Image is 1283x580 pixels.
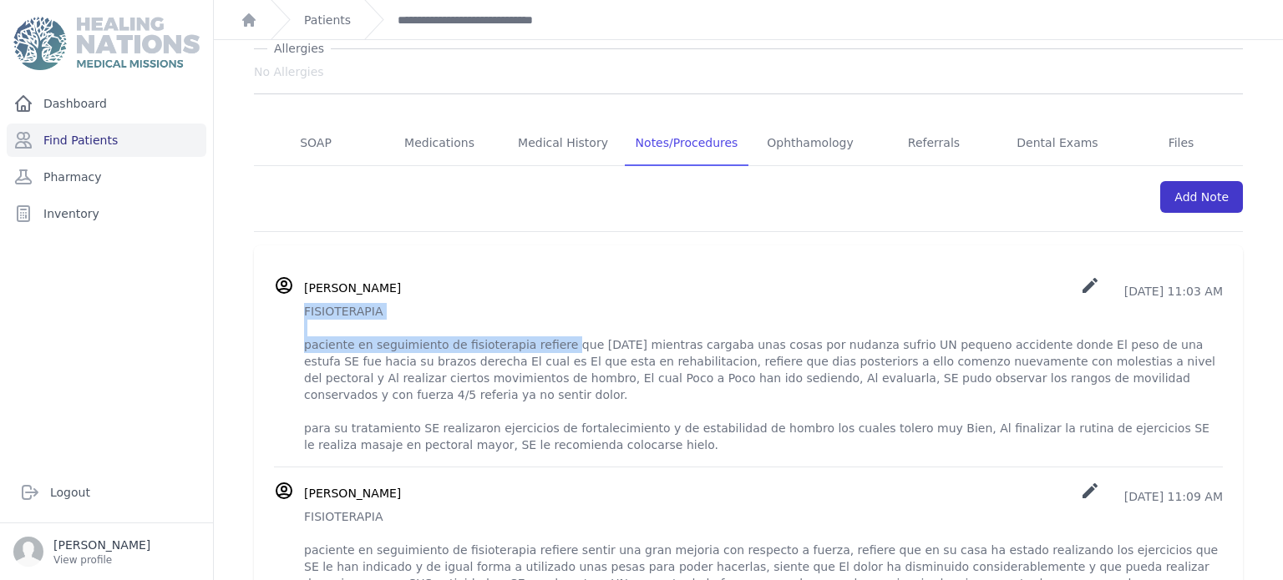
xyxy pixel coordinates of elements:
[304,303,1223,453] p: FISIOTERAPIA paciente en seguimiento de fisioterapia refiere que [DATE] mientras cargaba unas cos...
[1080,481,1223,505] p: [DATE] 11:09 AM
[304,485,401,502] h3: [PERSON_NAME]
[304,12,351,28] a: Patients
[1080,481,1100,501] i: create
[7,160,206,194] a: Pharmacy
[7,197,206,230] a: Inventory
[1080,490,1103,503] a: create
[1160,181,1243,213] a: Add Note
[1119,121,1243,166] a: Files
[254,121,378,166] a: SOAP
[872,121,996,166] a: Referrals
[1080,275,1100,295] i: create
[7,124,206,157] a: Find Patients
[7,87,206,120] a: Dashboard
[53,553,150,567] p: View profile
[13,17,199,70] img: Medical Missions EMR
[13,476,200,509] a: Logout
[13,537,200,567] a: [PERSON_NAME] View profile
[748,121,872,166] a: Ophthamology
[1080,275,1223,300] p: [DATE] 11:03 AM
[267,40,331,57] span: Allergies
[304,280,401,296] h3: [PERSON_NAME]
[254,63,324,80] span: No Allergies
[501,121,625,166] a: Medical History
[1080,285,1103,298] a: create
[625,121,748,166] a: Notes/Procedures
[254,121,1243,166] nav: Tabs
[996,121,1119,166] a: Dental Exams
[53,537,150,553] p: [PERSON_NAME]
[378,121,501,166] a: Medications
